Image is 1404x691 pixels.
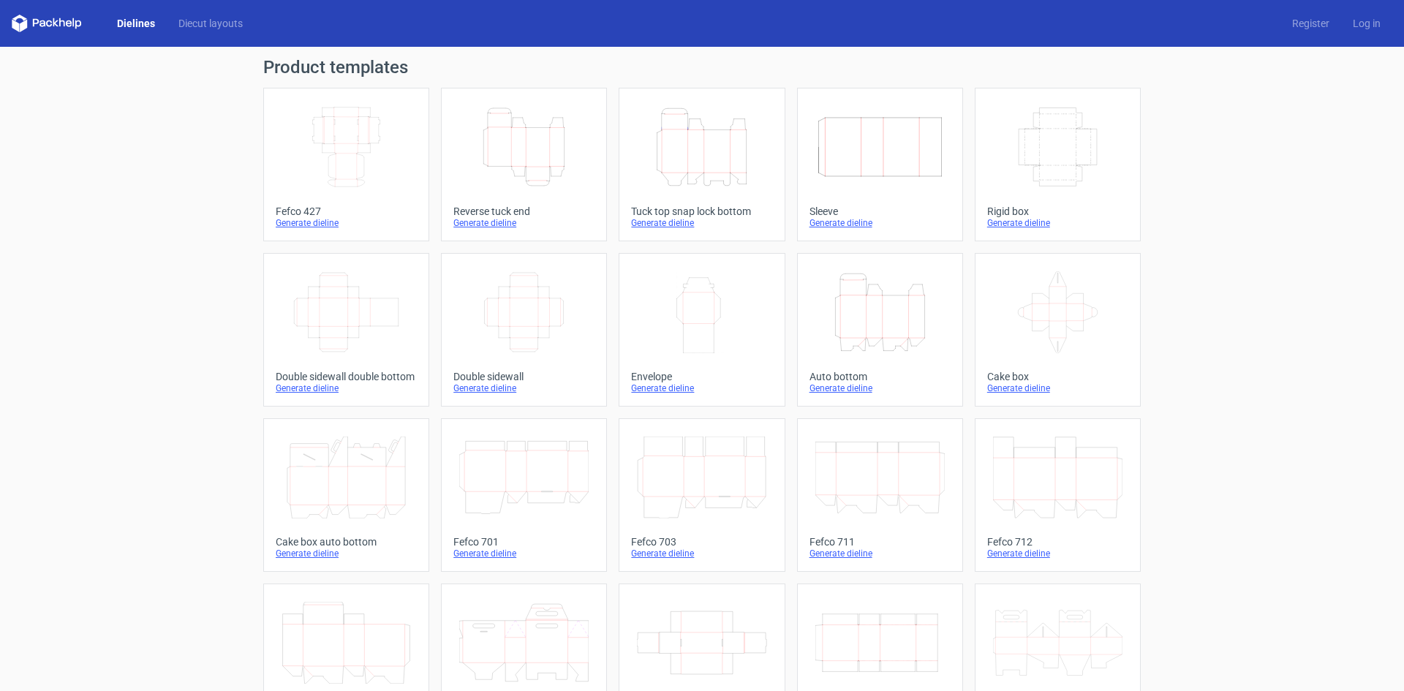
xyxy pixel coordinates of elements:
[619,88,785,241] a: Tuck top snap lock bottomGenerate dieline
[619,253,785,407] a: EnvelopeGenerate dieline
[276,382,417,394] div: Generate dieline
[987,548,1128,559] div: Generate dieline
[975,88,1141,241] a: Rigid boxGenerate dieline
[276,548,417,559] div: Generate dieline
[987,205,1128,217] div: Rigid box
[263,58,1141,76] h1: Product templates
[276,371,417,382] div: Double sidewall double bottom
[276,217,417,229] div: Generate dieline
[1280,16,1341,31] a: Register
[453,371,595,382] div: Double sidewall
[453,205,595,217] div: Reverse tuck end
[453,382,595,394] div: Generate dieline
[809,536,951,548] div: Fefco 711
[1341,16,1392,31] a: Log in
[441,253,607,407] a: Double sidewallGenerate dieline
[263,253,429,407] a: Double sidewall double bottomGenerate dieline
[631,548,772,559] div: Generate dieline
[809,548,951,559] div: Generate dieline
[276,205,417,217] div: Fefco 427
[631,382,772,394] div: Generate dieline
[441,88,607,241] a: Reverse tuck endGenerate dieline
[263,418,429,572] a: Cake box auto bottomGenerate dieline
[453,217,595,229] div: Generate dieline
[987,382,1128,394] div: Generate dieline
[167,16,254,31] a: Diecut layouts
[631,371,772,382] div: Envelope
[441,418,607,572] a: Fefco 701Generate dieline
[105,16,167,31] a: Dielines
[631,536,772,548] div: Fefco 703
[797,253,963,407] a: Auto bottomGenerate dieline
[797,88,963,241] a: SleeveGenerate dieline
[631,205,772,217] div: Tuck top snap lock bottom
[975,418,1141,572] a: Fefco 712Generate dieline
[809,382,951,394] div: Generate dieline
[809,217,951,229] div: Generate dieline
[975,253,1141,407] a: Cake boxGenerate dieline
[809,371,951,382] div: Auto bottom
[263,88,429,241] a: Fefco 427Generate dieline
[987,371,1128,382] div: Cake box
[809,205,951,217] div: Sleeve
[276,536,417,548] div: Cake box auto bottom
[453,536,595,548] div: Fefco 701
[797,418,963,572] a: Fefco 711Generate dieline
[453,548,595,559] div: Generate dieline
[987,217,1128,229] div: Generate dieline
[619,418,785,572] a: Fefco 703Generate dieline
[987,536,1128,548] div: Fefco 712
[631,217,772,229] div: Generate dieline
